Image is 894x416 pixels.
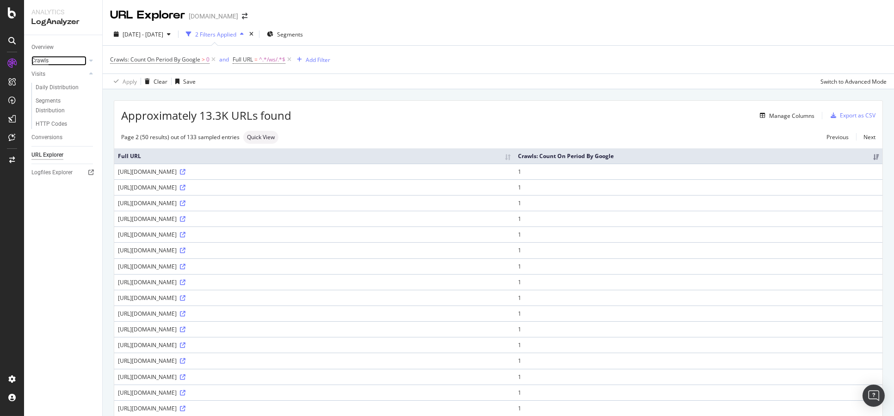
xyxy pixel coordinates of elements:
[514,385,882,400] td: 1
[242,13,247,19] div: arrow-right-arrow-left
[114,148,514,164] th: Full URL: activate to sort column ascending
[819,130,856,144] a: Previous
[31,150,63,160] div: URL Explorer
[110,74,137,89] button: Apply
[31,133,62,142] div: Conversions
[306,56,330,64] div: Add Filter
[118,404,511,412] div: [URL][DOMAIN_NAME]
[840,111,876,119] div: Export as CSV
[514,369,882,385] td: 1
[514,321,882,337] td: 1
[182,27,247,42] button: 2 Filters Applied
[118,325,511,333] div: [URL][DOMAIN_NAME]
[514,274,882,290] td: 1
[118,389,511,397] div: [URL][DOMAIN_NAME]
[172,74,196,89] button: Save
[820,78,887,86] div: Switch to Advanced Mode
[756,110,814,121] button: Manage Columns
[36,119,67,129] div: HTTP Codes
[118,263,511,270] div: [URL][DOMAIN_NAME]
[31,43,54,52] div: Overview
[206,53,210,66] span: 0
[36,83,79,92] div: Daily Distribution
[118,373,511,381] div: [URL][DOMAIN_NAME]
[123,31,163,38] span: [DATE] - [DATE]
[31,69,86,79] a: Visits
[118,168,511,176] div: [URL][DOMAIN_NAME]
[118,215,511,223] div: [URL][DOMAIN_NAME]
[817,74,887,89] button: Switch to Advanced Mode
[514,353,882,368] td: 1
[277,31,303,38] span: Segments
[293,54,330,65] button: Add Filter
[219,55,229,64] button: and
[154,78,167,86] div: Clear
[110,55,200,63] span: Crawls: Count On Period By Google
[31,69,45,79] div: Visits
[243,131,278,144] div: neutral label
[36,96,96,116] a: Segments Distribution
[195,31,236,38] div: 2 Filters Applied
[121,133,240,141] div: Page 2 (50 results) out of 133 sampled entries
[827,108,876,123] button: Export as CSV
[123,78,137,86] div: Apply
[118,231,511,239] div: [URL][DOMAIN_NAME]
[110,7,185,23] div: URL Explorer
[769,112,814,120] div: Manage Columns
[247,135,275,140] span: Quick View
[31,56,86,66] a: Crawls
[118,199,511,207] div: [URL][DOMAIN_NAME]
[259,53,285,66] span: ^.*/ws/.*$
[118,357,511,365] div: [URL][DOMAIN_NAME]
[263,27,307,42] button: Segments
[183,78,196,86] div: Save
[31,168,96,177] a: Logfiles Explorer
[514,148,882,164] th: Crawls: Count On Period By Google: activate to sort column ascending
[189,12,238,21] div: [DOMAIN_NAME]
[31,133,96,142] a: Conversions
[863,385,885,407] div: Open Intercom Messenger
[36,119,96,129] a: HTTP Codes
[31,150,96,160] a: URL Explorer
[36,96,87,116] div: Segments Distribution
[856,130,876,144] a: Next
[141,74,167,89] button: Clear
[514,258,882,274] td: 1
[118,310,511,318] div: [URL][DOMAIN_NAME]
[514,400,882,416] td: 1
[514,290,882,306] td: 1
[514,195,882,211] td: 1
[118,184,511,191] div: [URL][DOMAIN_NAME]
[247,30,255,39] div: times
[121,108,291,123] span: Approximately 13.3K URLs found
[514,164,882,179] td: 1
[31,43,96,52] a: Overview
[514,179,882,195] td: 1
[254,55,258,63] span: =
[118,341,511,349] div: [URL][DOMAIN_NAME]
[514,306,882,321] td: 1
[118,246,511,254] div: [URL][DOMAIN_NAME]
[31,168,73,177] div: Logfiles Explorer
[514,242,882,258] td: 1
[233,55,253,63] span: Full URL
[219,55,229,63] div: and
[36,83,96,92] a: Daily Distribution
[514,337,882,353] td: 1
[31,7,95,17] div: Analytics
[118,294,511,302] div: [URL][DOMAIN_NAME]
[31,56,49,66] div: Crawls
[514,226,882,242] td: 1
[514,211,882,226] td: 1
[202,55,205,63] span: >
[31,17,95,27] div: LogAnalyzer
[110,27,174,42] button: [DATE] - [DATE]
[118,278,511,286] div: [URL][DOMAIN_NAME]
